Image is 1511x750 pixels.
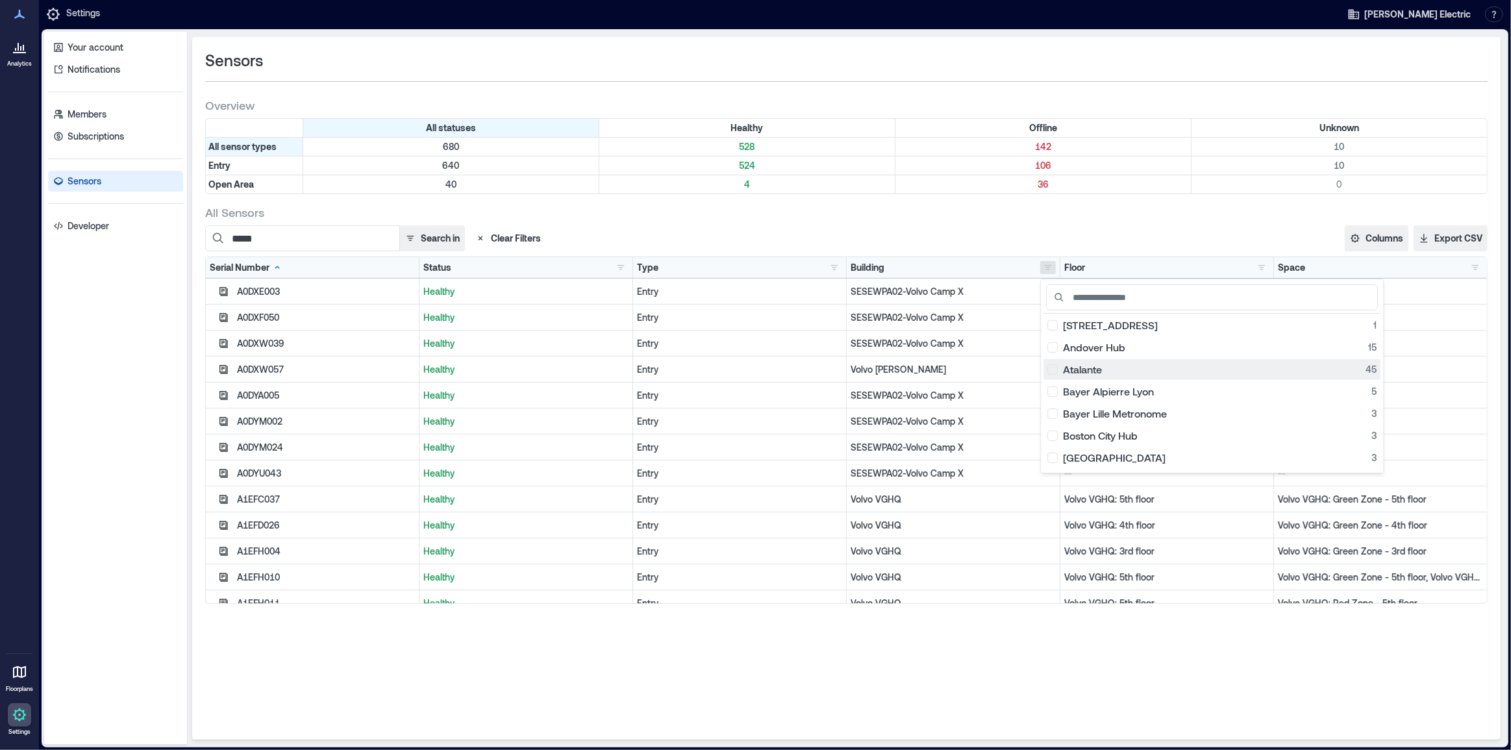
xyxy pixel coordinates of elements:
[48,37,183,58] a: Your account
[637,415,842,428] div: Entry
[851,519,1056,532] p: Volvo VGHQ
[68,41,123,54] p: Your account
[602,140,892,153] p: 528
[637,571,842,584] div: Entry
[48,59,183,80] a: Notifications
[637,311,842,324] div: Entry
[306,140,596,153] p: 680
[895,119,1192,137] div: Filter by Status: Offline
[1192,119,1487,137] div: Filter by Status: Unknown
[851,261,884,274] div: Building
[1278,597,1483,610] p: Volvo VGHQ: Red Zone - 5th floor
[206,156,303,175] div: Filter by Type: Entry
[237,571,415,584] div: A1EFH010
[1064,545,1269,558] p: Volvo VGHQ: 3rd floor
[48,216,183,236] a: Developer
[3,31,36,71] a: Analytics
[599,119,895,137] div: Filter by Status: Healthy
[68,108,106,121] p: Members
[851,493,1056,506] p: Volvo VGHQ
[423,545,629,558] p: Healthy
[423,363,629,376] p: Healthy
[599,156,895,175] div: Filter by Type: Entry & Status: Healthy
[237,337,415,350] div: A0DXW039
[48,104,183,125] a: Members
[1192,156,1487,175] div: Filter by Type: Entry & Status: Unknown
[898,140,1188,153] p: 142
[237,597,415,610] div: A1EFH011
[1064,571,1269,584] p: Volvo VGHQ: 5th floor
[237,467,415,480] div: A0DYU043
[423,519,629,532] p: Healthy
[851,285,1056,298] p: SESEWPA02-Volvo Camp X
[1278,545,1483,558] p: Volvo VGHQ: Green Zone - 3rd floor
[237,493,415,506] div: A1EFC037
[68,219,109,232] p: Developer
[423,311,629,324] p: Healthy
[68,175,101,188] p: Sensors
[237,311,415,324] div: A0DXF050
[423,571,629,584] p: Healthy
[1064,261,1085,274] div: Floor
[205,50,263,71] span: Sensors
[4,699,35,740] a: Settings
[851,389,1056,402] p: SESEWPA02-Volvo Camp X
[851,337,1056,350] p: SESEWPA02-Volvo Camp X
[423,441,629,454] p: Healthy
[210,261,282,274] div: Serial Number
[2,656,37,697] a: Floorplans
[1278,519,1483,532] p: Volvo VGHQ: Green Zone - 4th floor
[1278,571,1483,584] p: Volvo VGHQ: Green Zone - 5th floor, Volvo VGHQ: Blue Zone - 5th floor
[423,285,629,298] p: Healthy
[68,130,124,143] p: Subscriptions
[1192,175,1487,194] div: Filter by Type: Open Area & Status: Unknown (0 sensors)
[1064,597,1269,610] p: Volvo VGHQ: 5th floor
[1278,493,1483,506] p: Volvo VGHQ: Green Zone - 5th floor
[851,415,1056,428] p: SESEWPA02-Volvo Camp X
[306,159,596,172] p: 640
[895,156,1192,175] div: Filter by Type: Entry & Status: Offline
[599,175,895,194] div: Filter by Type: Open Area & Status: Healthy
[8,728,31,736] p: Settings
[68,63,120,76] p: Notifications
[851,311,1056,324] p: SESEWPA02-Volvo Camp X
[423,493,629,506] p: Healthy
[48,126,183,147] a: Subscriptions
[602,178,892,191] p: 4
[1278,261,1305,274] div: Space
[895,175,1192,194] div: Filter by Type: Open Area & Status: Offline
[205,205,264,220] span: All Sensors
[637,389,842,402] div: Entry
[637,545,842,558] div: Entry
[206,175,303,194] div: Filter by Type: Open Area
[637,363,842,376] div: Entry
[1414,225,1488,251] button: Export CSV
[237,441,415,454] div: A0DYM024
[637,441,842,454] div: Entry
[237,389,415,402] div: A0DYA005
[423,597,629,610] p: Healthy
[237,363,415,376] div: A0DXW057
[423,467,629,480] p: Healthy
[637,285,842,298] div: Entry
[7,60,32,68] p: Analytics
[851,545,1056,558] p: Volvo VGHQ
[851,597,1056,610] p: Volvo VGHQ
[237,545,415,558] div: A1EFH004
[602,159,892,172] p: 524
[470,225,546,251] button: Clear Filters
[637,467,842,480] div: Entry
[205,97,255,113] span: Overview
[1345,225,1408,251] button: Columns
[237,519,415,532] div: A1EFD026
[399,225,465,251] button: Search in
[637,597,842,610] div: Entry
[306,178,596,191] p: 40
[637,261,658,274] div: Type
[237,285,415,298] div: A0DXE003
[423,261,451,274] div: Status
[1343,4,1475,25] button: [PERSON_NAME] Electric
[206,138,303,156] div: All sensor types
[6,685,33,693] p: Floorplans
[851,441,1056,454] p: SESEWPA02-Volvo Camp X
